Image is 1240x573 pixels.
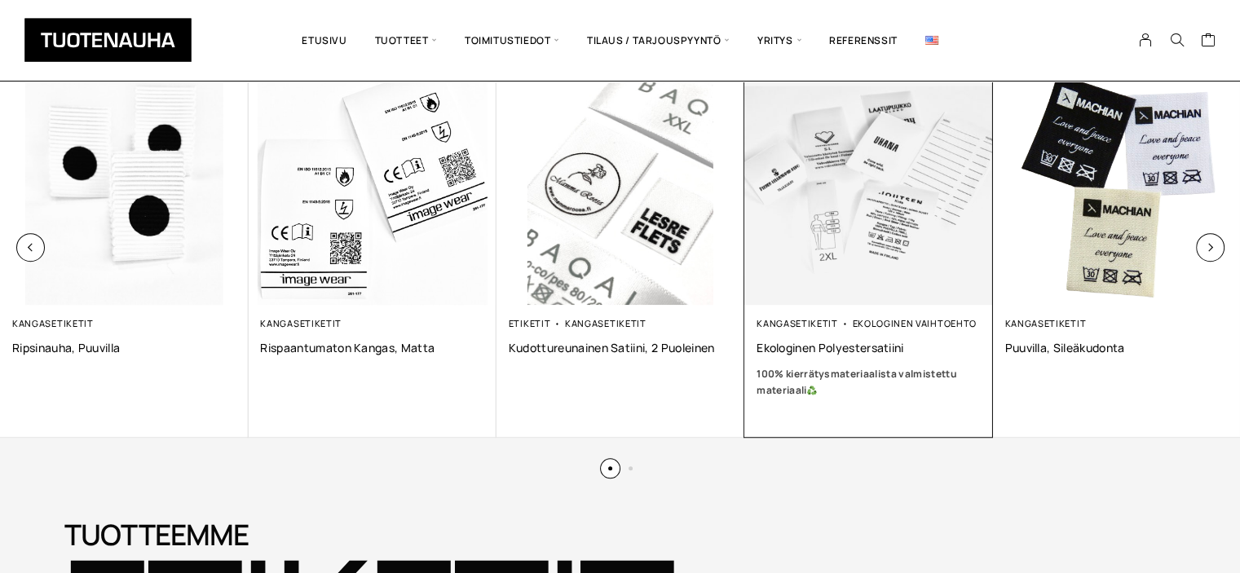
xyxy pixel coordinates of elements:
[565,317,646,329] a: Kangasetiketit
[744,12,815,68] span: Yritys
[573,12,744,68] span: Tilaus / Tarjouspyyntö
[248,57,496,305] img: Etusivu 9
[852,317,976,329] a: Ekologinen vaihtoehto
[807,386,817,395] img: ♻️
[1004,317,1086,329] a: Kangasetiketit
[757,317,838,329] a: Kangasetiketit
[260,317,342,329] a: Kangasetiketit
[361,12,451,68] span: Tuotteet
[815,12,911,68] a: Referenssit
[1200,32,1216,51] a: Cart
[12,317,94,329] a: Kangasetiketit
[738,51,999,311] img: Etusivu 13
[260,340,483,355] a: Rispaantumaton kangas, matta
[1004,340,1228,355] a: Puuvilla, sileäkudonta
[757,366,980,399] a: 100% kierrätysmateriaalista valmistettu materiaali♻️
[992,57,1240,305] img: Etusivu 3
[509,340,732,355] a: Kudottureunainen satiini, 2 puoleinen
[288,12,360,68] a: Etusivu
[1161,33,1192,47] button: Search
[757,340,980,355] a: Ekologinen polyestersatiini
[925,36,938,45] img: English
[451,12,573,68] span: Toimitustiedot
[757,367,957,397] b: 100% kierrätysmateriaalista valmistettu materiaali
[509,317,551,329] a: Etiketit
[1130,33,1162,47] a: My Account
[12,340,236,355] a: Ripsinauha, puuvilla
[24,18,192,62] img: Tuotenauha Oy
